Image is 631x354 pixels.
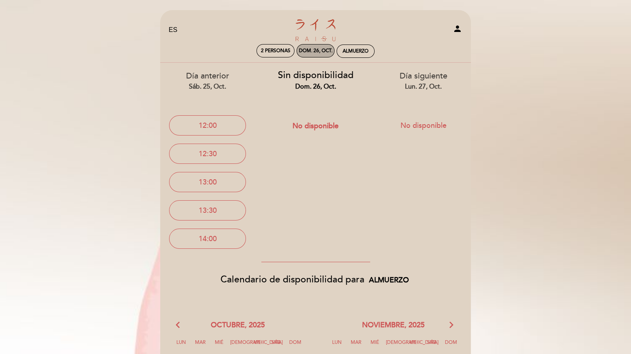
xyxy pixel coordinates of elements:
a: Raisu [265,19,366,41]
i: arrow_forward_ios [448,320,455,331]
span: Sin disponibilidad [277,70,353,81]
button: No disponible [385,115,462,136]
button: 13:30 [169,200,246,220]
span: Mar [348,338,364,353]
button: person [453,24,462,36]
div: Día siguiente [375,70,471,91]
span: Dom [287,338,303,353]
span: [DEMOGRAPHIC_DATA] [230,338,246,353]
div: Almuerzo [343,48,368,54]
span: Dom [443,338,459,353]
button: 13:00 [169,172,246,192]
span: octubre, 2025 [211,320,265,331]
span: Lun [329,338,345,353]
div: lun. 27, oct. [375,82,471,91]
div: dom. 26, oct. [299,48,332,54]
div: Día anterior [160,70,256,91]
i: person [453,24,462,34]
span: Vie [405,338,421,353]
button: 14:00 [169,229,246,249]
span: Mar [192,338,208,353]
span: Lun [173,338,189,353]
button: No disponible [277,116,354,136]
span: Calendario de disponibilidad para [220,274,364,285]
span: Mié [367,338,383,353]
span: No disponible [292,121,339,130]
span: [DEMOGRAPHIC_DATA] [386,338,402,353]
button: 12:30 [169,144,246,164]
span: 2 personas [261,48,290,54]
span: Sáb [424,338,440,353]
button: 12:00 [169,115,246,136]
i: arrow_back_ios [176,320,183,331]
span: Sáb [268,338,284,353]
span: Vie [249,338,265,353]
div: sáb. 25, oct. [160,82,256,91]
div: dom. 26, oct. [268,82,364,91]
span: noviembre, 2025 [362,320,425,331]
span: Mié [211,338,227,353]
